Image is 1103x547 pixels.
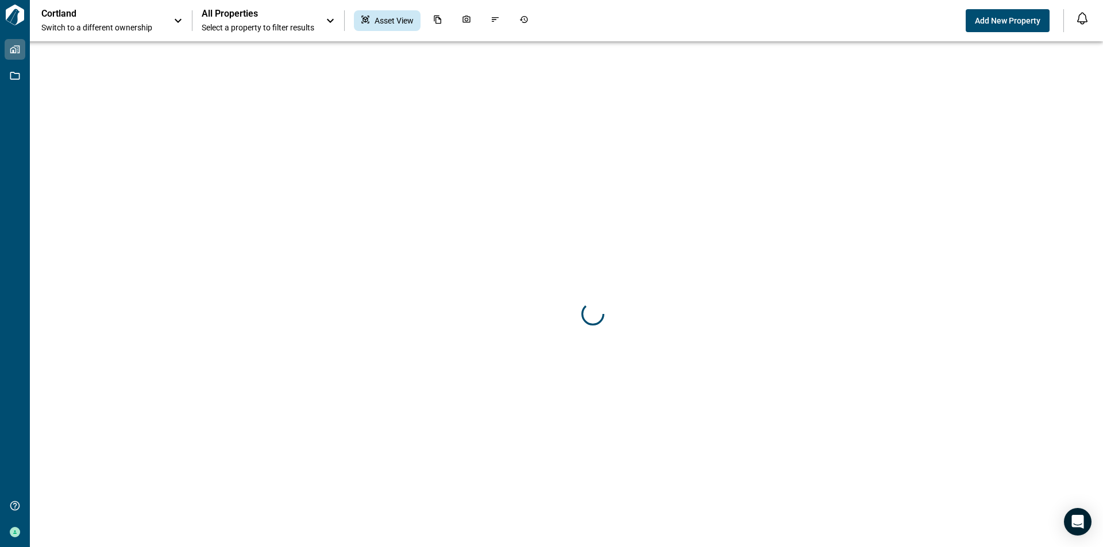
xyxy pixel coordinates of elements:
span: Add New Property [975,15,1040,26]
div: Job History [512,10,535,31]
span: Asset View [375,15,414,26]
span: Select a property to filter results [202,22,314,33]
button: Add New Property [966,9,1050,32]
span: All Properties [202,8,314,20]
p: Cortland [41,8,145,20]
div: Photos [455,10,478,31]
div: Open Intercom Messenger [1064,508,1092,536]
div: Issues & Info [484,10,507,31]
span: Switch to a different ownership [41,22,162,33]
div: Documents [426,10,449,31]
button: Open notification feed [1073,9,1092,28]
div: Asset View [354,10,421,31]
